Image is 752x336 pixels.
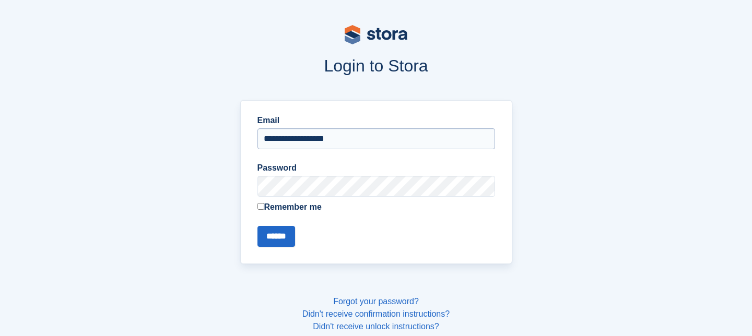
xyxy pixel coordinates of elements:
label: Email [257,114,495,127]
a: Forgot your password? [333,297,419,306]
h1: Login to Stora [41,56,711,75]
label: Remember me [257,201,495,213]
a: Didn't receive confirmation instructions? [302,309,450,318]
label: Password [257,162,495,174]
a: Didn't receive unlock instructions? [313,322,439,331]
input: Remember me [257,203,264,210]
img: stora-logo-53a41332b3708ae10de48c4981b4e9114cc0af31d8433b30ea865607fb682f29.svg [345,25,407,44]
